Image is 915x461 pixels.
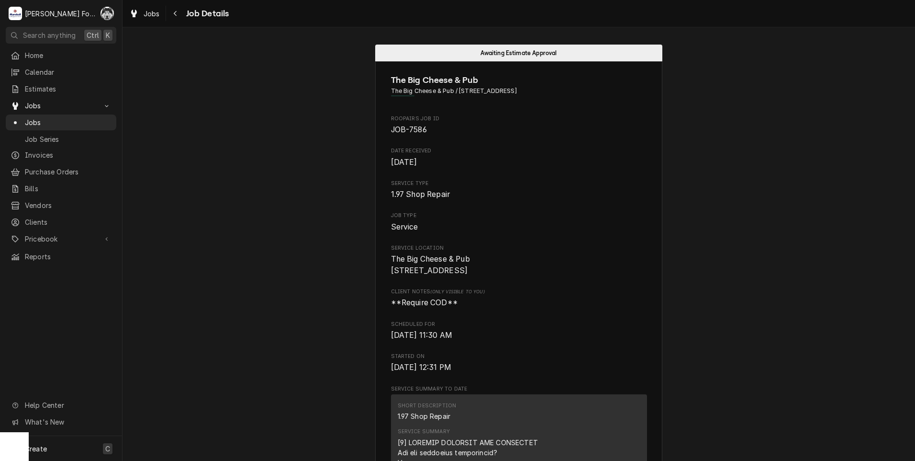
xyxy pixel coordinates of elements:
[391,157,647,168] span: Date Received
[100,7,114,20] div: C(
[391,244,647,277] div: Service Location
[25,184,112,194] span: Bills
[391,212,647,232] div: Job Type
[6,47,116,63] a: Home
[25,417,111,427] span: What's New
[25,50,112,60] span: Home
[391,180,647,187] span: Service Type
[6,147,116,163] a: Invoices
[25,84,112,94] span: Estimates
[391,385,647,393] span: Service Summary To Date
[6,414,116,430] a: Go to What's New
[100,7,114,20] div: Chris Murphy (103)'s Avatar
[391,330,647,341] span: Scheduled For
[391,124,647,136] span: Roopairs Job ID
[391,222,418,231] span: Service
[480,50,557,56] span: Awaiting Estimate Approval
[391,74,647,103] div: Client Information
[105,444,110,454] span: C
[398,428,450,436] div: Service Summary
[391,74,647,87] span: Name
[6,397,116,413] a: Go to Help Center
[168,6,183,21] button: Navigate back
[25,167,112,177] span: Purchase Orders
[391,363,451,372] span: [DATE] 12:31 PM
[25,101,97,111] span: Jobs
[391,115,647,123] span: Roopairs Job ID
[391,297,647,309] span: [object Object]
[9,7,22,20] div: Marshall Food Equipment Service's Avatar
[391,362,647,373] span: Started On
[106,30,110,40] span: K
[25,400,111,410] span: Help Center
[25,252,112,262] span: Reports
[391,147,647,168] div: Date Received
[398,411,451,421] div: 1.97 Shop Repair
[391,353,647,360] span: Started On
[6,64,116,80] a: Calendar
[9,7,22,20] div: M
[398,402,457,410] div: Short Description
[6,131,116,147] a: Job Series
[391,331,452,340] span: [DATE] 11:30 AM
[6,115,116,130] a: Jobs
[144,9,160,19] span: Jobs
[430,289,484,294] span: (Only Visible to You)
[391,147,647,155] span: Date Received
[25,200,112,210] span: Vendors
[25,150,112,160] span: Invoices
[391,353,647,373] div: Started On
[391,180,647,200] div: Service Type
[391,212,647,219] span: Job Type
[391,321,647,328] span: Scheduled For
[391,221,647,233] span: Job Type
[6,249,116,265] a: Reports
[25,217,112,227] span: Clients
[391,158,417,167] span: [DATE]
[391,288,647,309] div: [object Object]
[6,98,116,114] a: Go to Jobs
[6,81,116,97] a: Estimates
[87,30,99,40] span: Ctrl
[25,134,112,144] span: Job Series
[391,190,450,199] span: 1.97 Shop Repair
[25,234,97,244] span: Pricebook
[391,288,647,296] span: Client Notes
[6,181,116,196] a: Bills
[6,197,116,213] a: Vendors
[391,87,647,95] span: Address
[6,214,116,230] a: Clients
[391,321,647,341] div: Scheduled For
[25,9,95,19] div: [PERSON_NAME] Food Equipment Service
[391,115,647,136] div: Roopairs Job ID
[25,67,112,77] span: Calendar
[183,7,229,20] span: Job Details
[6,164,116,180] a: Purchase Orders
[391,254,472,275] span: The Big Cheese & Pub [STREET_ADDRESS]
[391,244,647,252] span: Service Location
[6,231,116,247] a: Go to Pricebook
[375,45,662,61] div: Status
[25,117,112,127] span: Jobs
[23,30,76,40] span: Search anything
[6,27,116,44] button: Search anythingCtrlK
[25,445,47,453] span: Create
[391,254,647,276] span: Service Location
[125,6,164,22] a: Jobs
[391,125,427,134] span: JOB-7586
[391,189,647,200] span: Service Type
